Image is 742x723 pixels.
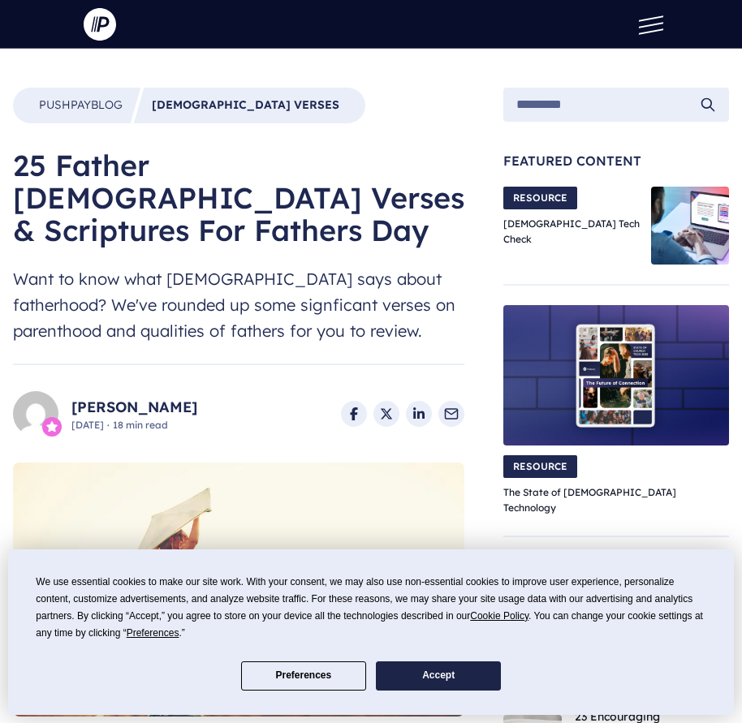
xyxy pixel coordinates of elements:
span: Want to know what [DEMOGRAPHIC_DATA] says about fatherhood? We've rounded up some signficant vers... [13,266,464,344]
a: [DEMOGRAPHIC_DATA] Verses [152,97,339,114]
span: · [107,419,110,431]
span: Featured Content [503,154,729,167]
button: Preferences [241,661,366,691]
a: PushpayBlog [39,97,123,114]
a: Share via Email [438,401,464,427]
a: [DEMOGRAPHIC_DATA] Tech Check [503,217,640,246]
a: [PERSON_NAME] [71,396,197,419]
div: We use essential cookies to make our site work. With your consent, we may also use non-essential ... [36,574,705,642]
span: RESOURCE [503,455,577,478]
span: [DATE] 18 min read [71,419,197,432]
span: RESOURCE [503,187,577,209]
span: Preferences [127,627,179,639]
div: Cookie Consent Prompt [8,549,734,715]
span: Pushpay [39,97,91,112]
a: Share on Facebook [341,401,367,427]
img: Allison Sakounthong [13,391,58,437]
a: Share on LinkedIn [406,401,432,427]
button: Accept [376,661,501,691]
a: Share on X [373,401,399,427]
span: Cookie Policy [470,610,528,622]
a: The State of [DEMOGRAPHIC_DATA] Technology [503,486,676,514]
img: Church Tech Check Blog Hero Image [651,187,729,265]
h1: 25 Father [DEMOGRAPHIC_DATA] Verses & Scriptures For Fathers Day [13,149,464,247]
